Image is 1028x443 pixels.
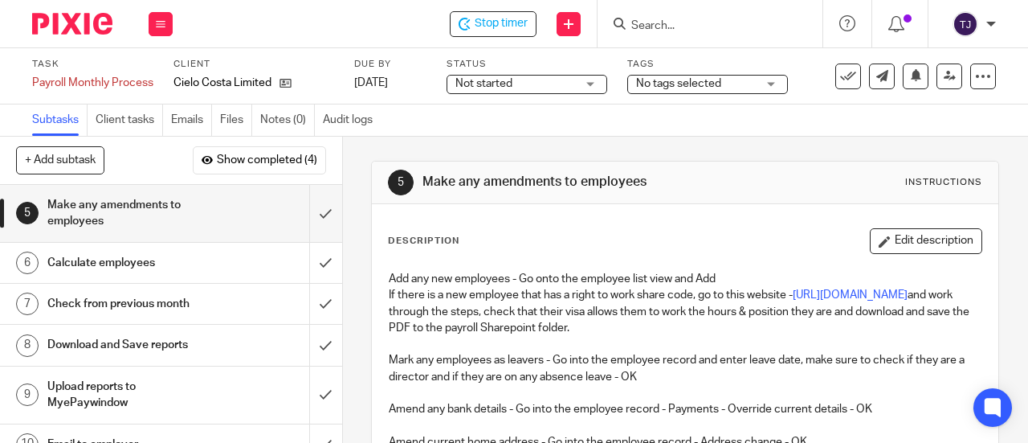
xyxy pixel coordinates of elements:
p: Amend any bank details - Go into the employee record - Payments - Override current details - OK [389,401,981,417]
img: Pixie [32,13,112,35]
span: No tags selected [636,78,721,89]
button: Show completed (4) [193,146,326,174]
div: 8 [16,334,39,357]
label: Status [447,58,607,71]
button: + Add subtask [16,146,104,174]
p: If there is a new employee that has a right to work share code, go to this website - and work thr... [389,287,981,336]
h1: Make any amendments to employees [47,193,211,234]
label: Client [173,58,334,71]
div: Cielo Costa Limited - Payroll Monthly Process [450,11,536,37]
a: Emails [171,105,212,136]
a: Audit logs [323,105,381,136]
button: Edit description [870,228,982,254]
h1: Download and Save reports [47,333,211,357]
img: svg%3E [953,11,978,37]
span: Not started [455,78,512,89]
p: Mark any employees as leavers - Go into the employee record and enter leave date, make sure to ch... [389,352,981,385]
label: Due by [354,58,426,71]
a: [URL][DOMAIN_NAME] [793,289,908,301]
input: Search [630,19,774,34]
span: [DATE] [354,77,388,88]
span: Show completed (4) [217,154,317,167]
h1: Calculate employees [47,251,211,275]
div: Payroll Monthly Process [32,75,153,91]
a: Files [220,105,252,136]
a: Subtasks [32,105,88,136]
p: Cielo Costa Limited [173,75,271,91]
div: 5 [388,170,414,195]
h1: Check from previous month [47,292,211,316]
p: Add any new employees - Go onto the employee list view and Add [389,271,981,287]
label: Task [32,58,153,71]
a: Notes (0) [260,105,315,136]
div: 6 [16,252,39,274]
a: Client tasks [96,105,163,136]
label: Tags [627,58,788,71]
div: 7 [16,293,39,315]
h1: Upload reports to MyePaywindow [47,375,211,416]
span: Stop timer [475,15,528,32]
h1: Make any amendments to employees [422,174,720,191]
div: Instructions [905,176,982,189]
p: Description [388,235,459,248]
div: 5 [16,202,39,224]
div: 9 [16,384,39,406]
